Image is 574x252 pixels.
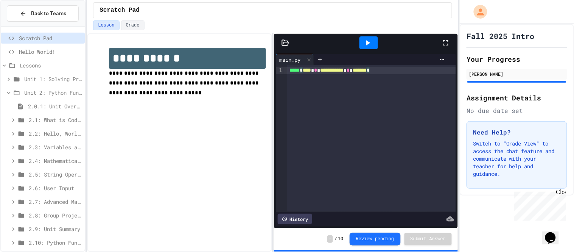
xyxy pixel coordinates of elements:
[29,198,82,206] span: 2.7: Advanced Math
[121,20,145,30] button: Grade
[467,31,535,41] h1: Fall 2025 Intro
[100,6,140,15] span: Scratch Pad
[24,75,82,83] span: Unit 1: Solving Problems in Computer Science
[29,171,82,178] span: 2.5: String Operators
[276,56,305,64] div: main.py
[473,140,561,178] p: Switch to "Grade View" to access the chat feature and communicate with your teacher for help and ...
[467,54,567,64] h2: Your Progress
[29,143,82,151] span: 2.3: Variables and Data Types
[350,233,401,246] button: Review pending
[29,225,82,233] span: 2.9: Unit Summary
[19,48,82,56] span: Hello World!
[24,89,82,97] span: Unit 2: Python Fundamentals
[411,236,446,242] span: Submit Answer
[29,157,82,165] span: 2.4: Mathematical Operators
[338,236,343,242] span: 10
[20,61,82,69] span: Lessons
[404,233,452,245] button: Submit Answer
[28,102,82,110] span: 2.0.1: Unit Overview
[466,3,489,20] div: My Account
[29,211,82,219] span: 2.8: Group Project - Mad Libs
[467,106,567,115] div: No due date set
[19,34,82,42] span: Scratch Pad
[3,3,52,48] div: Chat with us now!Close
[7,5,79,22] button: Back to Teams
[473,128,561,137] h3: Need Help?
[276,67,283,74] div: 1
[469,70,565,77] div: [PERSON_NAME]
[334,236,337,242] span: /
[327,235,333,243] span: -
[93,20,119,30] button: Lesson
[276,54,314,65] div: main.py
[511,189,566,221] iframe: chat widget
[31,9,66,17] span: Back to Teams
[29,116,82,124] span: 2.1: What is Code?
[542,222,566,244] iframe: chat widget
[467,92,567,103] h2: Assignment Details
[29,130,82,138] span: 2.2: Hello, World!
[29,184,82,192] span: 2.6: User Input
[29,239,82,247] span: 2.10: Python Fundamentals Exam
[278,214,312,224] div: History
